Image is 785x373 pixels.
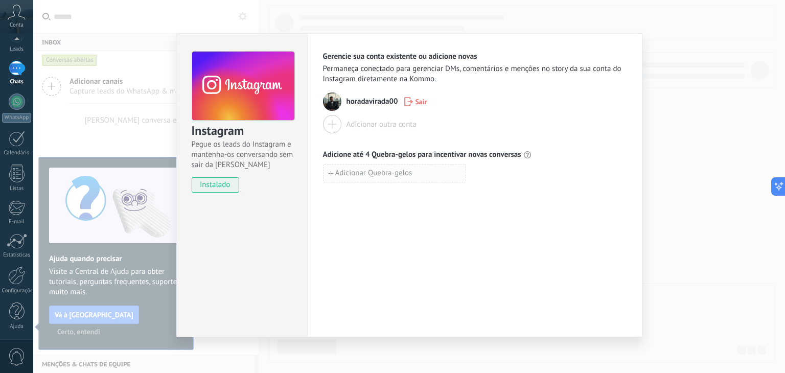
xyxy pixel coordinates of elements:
div: Chats [2,79,32,85]
button: Adicionar outra conta [323,115,417,133]
span: instalado [192,177,239,193]
div: Ajuda [2,323,32,330]
span: Gerencie sua conta existente ou adicione novas [323,52,477,62]
h3: Instagram [192,123,294,139]
span: horadavirada00 [347,97,398,107]
div: Listas [2,185,32,192]
img: Avatar [323,92,341,111]
div: Leads [2,46,32,53]
div: Configurações [2,288,32,294]
div: Calendário [2,150,32,156]
span: Permaneça conectado para gerenciar DMs, comentários e menções no story da sua conta do Instagram ... [323,64,627,84]
div: E-mail [2,219,32,225]
span: Sair [415,98,427,105]
div: Adicionar outra conta [347,120,417,129]
div: Estatísticas [2,252,32,259]
span: Pegue os leads do Instagram e mantenha-os conversando sem sair da [PERSON_NAME] [192,139,294,170]
div: WhatsApp [2,113,31,123]
span: Conta [10,22,24,29]
span: Adicione até 4 Quebra-gelos para incentivar novas conversas [323,150,521,160]
button: Sair [400,94,431,109]
span: Adicionar Quebra-gelos [335,170,412,177]
button: Adicionar Quebra-gelos [323,164,466,182]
